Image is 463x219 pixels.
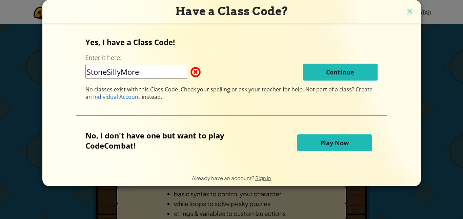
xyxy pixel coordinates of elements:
label: Enter it here: [85,53,121,62]
button: Continue [303,64,378,81]
img: close icon [405,7,414,17]
span: Already have an account? [192,175,255,181]
span: instead. [140,93,162,101]
a: Sign in [255,175,271,181]
span: Play Now [320,139,349,147]
p: No, I don't have one but want to play CodeCombat! [85,130,258,151]
p: Yes, I have a Class Code! [85,37,378,47]
span: No classes exist with this Class Code. Check your spelling or ask your teacher for help. [85,86,305,93]
span: Continue [326,68,354,76]
span: Not part of a class? Create an [85,86,373,101]
span: Individual Account [93,93,140,101]
span: Have a Class Code? [175,4,288,18]
button: Play Now [297,134,372,151]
